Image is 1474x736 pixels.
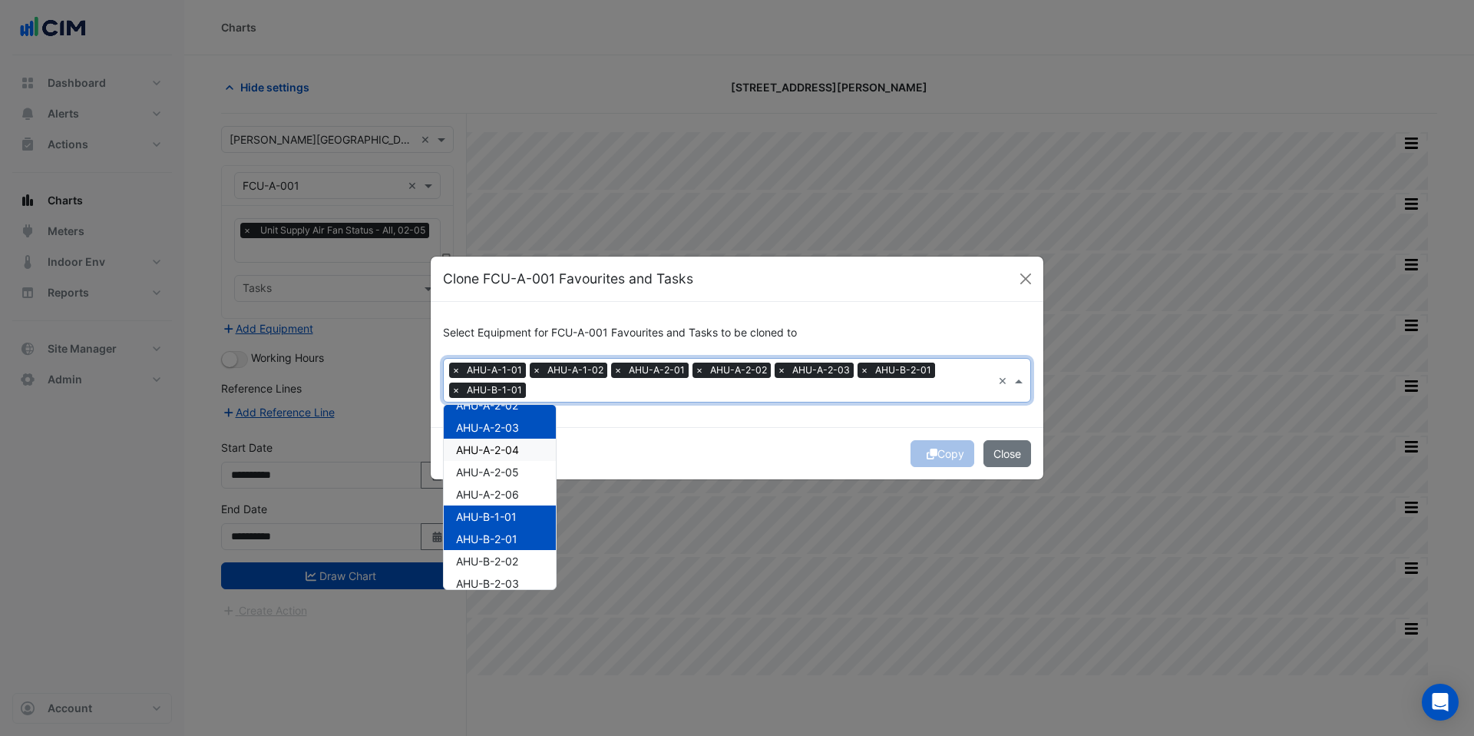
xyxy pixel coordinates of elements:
[530,363,544,378] span: ×
[449,383,463,398] span: ×
[463,383,526,398] span: AHU-B-1-01
[456,399,518,412] span: AHU-A-2-02
[443,327,1031,340] h6: Select Equipment for FCU-A-001 Favourites and Tasks to be cloned to
[456,532,517,545] span: AHU-B-2-01
[456,577,519,590] span: AHU-B-2-03
[443,269,693,289] h5: Clone FCU-A-001 Favourites and Tasks
[456,555,518,568] span: AHU-B-2-02
[456,443,519,456] span: AHU-A-2-04
[775,363,788,378] span: ×
[788,363,854,378] span: AHU-A-2-03
[449,363,463,378] span: ×
[871,363,935,378] span: AHU-B-2-01
[544,363,607,378] span: AHU-A-1-02
[1422,684,1459,721] div: Open Intercom Messenger
[443,404,557,590] ng-dropdown-panel: Options list
[983,440,1031,467] button: Close
[1014,267,1037,290] button: Close
[858,363,871,378] span: ×
[692,363,706,378] span: ×
[456,488,519,501] span: AHU-A-2-06
[456,510,517,523] span: AHU-B-1-01
[463,363,526,378] span: AHU-A-1-01
[625,363,689,378] span: AHU-A-2-01
[706,363,771,378] span: AHU-A-2-02
[456,466,519,479] span: AHU-A-2-05
[998,373,1011,389] span: Clear
[456,421,519,434] span: AHU-A-2-03
[611,363,625,378] span: ×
